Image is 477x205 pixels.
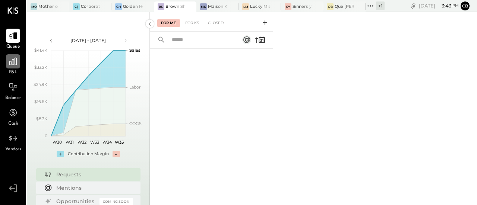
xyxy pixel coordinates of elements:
[419,2,459,9] div: [DATE]
[90,140,99,145] text: W33
[36,116,47,121] text: $8.3K
[66,140,74,145] text: W31
[5,146,21,153] span: Vendors
[293,4,312,10] div: Sinners y [PERSON_NAME]
[56,171,129,178] div: Requests
[31,3,37,10] div: Mo
[115,3,122,10] div: GH
[53,140,62,145] text: W30
[5,95,21,102] span: Balance
[165,4,185,10] div: Brown Sheep
[9,69,18,76] span: P&L
[204,19,227,27] div: Closed
[102,140,112,145] text: W34
[129,84,140,90] text: Labor
[56,184,129,192] div: Mentions
[181,19,203,27] div: For KS
[81,4,101,10] div: Corporate (Level 8)
[73,3,80,10] div: C(
[78,140,86,145] text: W32
[461,1,470,10] button: cb
[327,3,334,10] div: QB
[99,198,133,205] div: Coming Soon
[38,4,58,10] div: Mother of Pearl
[158,3,164,10] div: BS
[8,121,18,127] span: Cash
[250,4,270,10] div: Lucky Mizu
[452,3,459,8] span: pm
[376,1,385,10] div: + 1
[0,80,26,102] a: Balance
[68,151,109,157] div: Contribution Margin
[57,37,120,44] div: [DATE] - [DATE]
[123,4,143,10] div: Golden Hour
[0,106,26,127] a: Cash
[285,3,291,10] div: Sy
[34,65,47,70] text: $33.2K
[335,4,354,10] div: Que [PERSON_NAME]!
[6,44,20,50] span: Queue
[57,151,64,157] div: +
[0,29,26,50] a: Queue
[0,131,26,153] a: Vendors
[0,54,26,76] a: P&L
[34,99,47,104] text: $16.6K
[56,198,96,205] div: Opportunities
[200,3,207,10] div: MK
[113,151,120,157] div: -
[157,19,180,27] div: For Me
[242,3,249,10] div: LM
[34,48,47,53] text: $41.4K
[436,2,451,9] span: 3 : 43
[115,140,124,145] text: W35
[129,48,140,53] text: Sales
[45,133,47,138] text: 0
[129,121,142,126] text: COGS
[208,4,228,10] div: Maison Kasai
[34,82,47,87] text: $24.9K
[410,2,417,10] div: copy link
